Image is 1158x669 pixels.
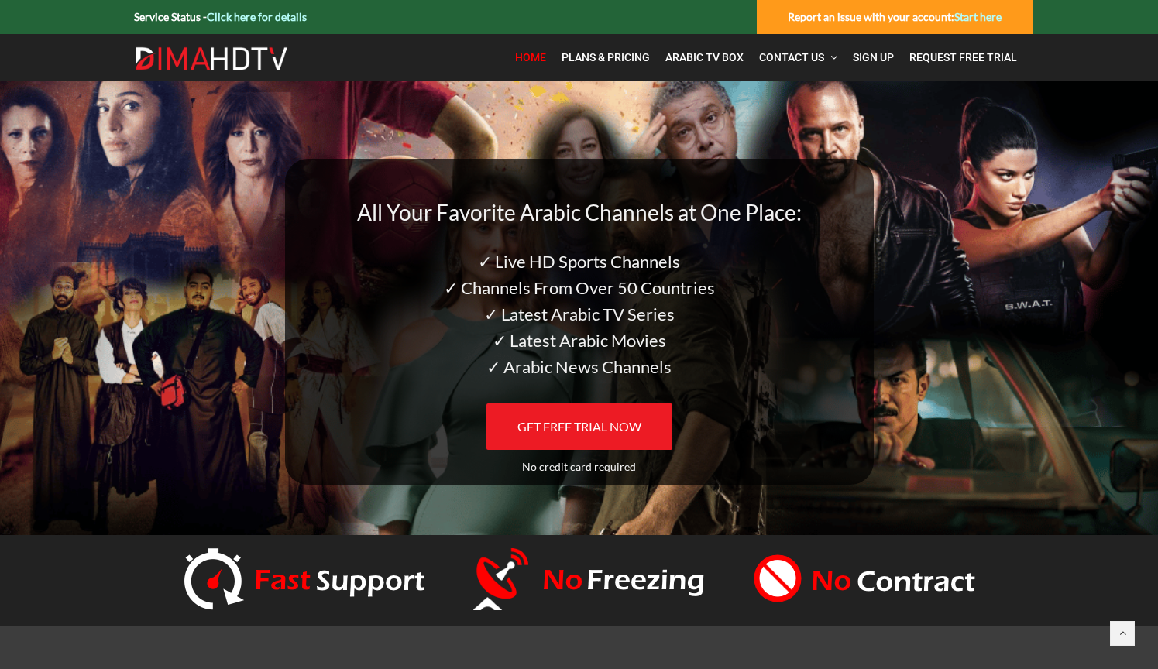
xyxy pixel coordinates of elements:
span: GET FREE TRIAL NOW [517,419,641,434]
span: ✓ Channels From Over 50 Countries [444,277,715,298]
span: Home [515,51,546,63]
a: Request Free Trial [902,42,1025,74]
span: Plans & Pricing [562,51,650,63]
span: Request Free Trial [909,51,1017,63]
a: Back to top [1110,621,1135,646]
strong: Report an issue with your account: [788,10,1002,23]
span: ✓ Latest Arabic Movies [493,330,666,351]
span: Sign Up [853,51,894,63]
span: ✓ Live HD Sports Channels [478,251,680,272]
a: Home [507,42,554,74]
a: Contact Us [751,42,845,74]
span: Contact Us [759,51,824,63]
strong: Service Status - [134,10,307,23]
span: ✓ Latest Arabic TV Series [484,304,675,324]
span: All Your Favorite Arabic Channels at One Place: [357,199,802,225]
a: Sign Up [845,42,902,74]
img: Dima HDTV [134,46,289,71]
a: Arabic TV Box [658,42,751,74]
span: No credit card required [522,460,636,473]
a: Start here [954,10,1002,23]
a: Click here for details [207,10,307,23]
a: Plans & Pricing [554,42,658,74]
a: GET FREE TRIAL NOW [486,403,672,450]
span: Arabic TV Box [665,51,744,63]
span: ✓ Arabic News Channels [486,356,672,377]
